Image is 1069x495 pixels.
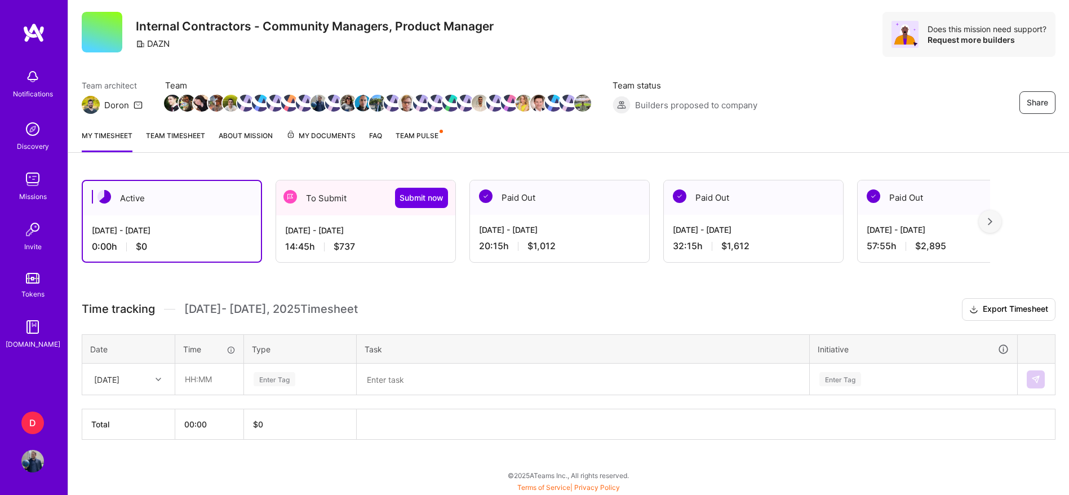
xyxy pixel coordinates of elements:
img: Invite [21,218,44,241]
img: Paid Out [673,189,686,203]
img: right [988,218,992,226]
span: $737 [334,241,355,253]
span: | [517,483,620,492]
a: Team Member Avatar [561,94,575,113]
a: FAQ [369,130,382,152]
img: Team Member Avatar [369,95,386,112]
div: 20:15 h [479,240,640,252]
th: 00:00 [175,409,244,440]
div: [DATE] - [DATE] [867,224,1028,236]
a: About Mission [219,130,273,152]
img: bell [21,65,44,88]
span: Team Pulse [396,131,438,140]
a: Team Member Avatar [297,94,312,113]
img: Team Member Avatar [501,95,518,112]
img: Team Member Avatar [413,95,430,112]
a: Team Member Avatar [400,94,414,113]
i: icon Chevron [156,377,161,382]
button: Submit now [395,188,448,208]
a: Team Member Avatar [356,94,370,113]
th: Date [82,334,175,364]
th: Type [244,334,357,364]
img: teamwork [21,168,44,191]
span: Share [1027,97,1048,108]
span: [DATE] - [DATE] , 2025 Timesheet [184,302,358,316]
img: Team Member Avatar [457,95,474,112]
i: icon Mail [134,100,143,109]
div: Enter Tag [254,370,295,388]
a: My timesheet [82,130,132,152]
a: Team Member Avatar [326,94,341,113]
a: Team Pulse [396,130,442,152]
img: Team Member Avatar [516,95,533,112]
div: Discovery [17,140,49,152]
i: icon Download [969,304,978,316]
div: Paid Out [470,180,649,215]
a: Team Member Avatar [546,94,561,113]
div: Notifications [13,88,53,100]
img: Team Member Avatar [164,95,181,112]
img: tokens [26,273,39,284]
a: Terms of Service [517,483,570,492]
a: Team Member Avatar [194,94,209,113]
img: Team Member Avatar [545,95,562,112]
h3: Internal Contractors - Community Managers, Product Manager [136,19,494,33]
img: Team Member Avatar [193,95,210,112]
div: To Submit [276,180,455,215]
div: © 2025 ATeams Inc., All rights reserved. [68,461,1069,489]
a: Team Member Avatar [165,94,180,113]
img: Paid Out [867,189,880,203]
span: Submit now [400,192,443,204]
a: Team Member Avatar [370,94,385,113]
a: Team Member Avatar [531,94,546,113]
span: $2,895 [915,240,946,252]
img: To Submit [283,190,297,204]
a: Privacy Policy [574,483,620,492]
a: Team Member Avatar [385,94,400,113]
img: Team Member Avatar [340,95,357,112]
img: logo [23,23,45,43]
a: Team Member Avatar [209,94,224,113]
div: Tokens [21,288,45,300]
span: My Documents [286,130,356,142]
a: Team Member Avatar [268,94,282,113]
div: [DATE] - [DATE] [92,224,252,236]
i: icon CompanyGray [136,39,145,48]
img: Team Member Avatar [267,95,283,112]
span: Builders proposed to company [635,99,757,111]
th: Task [357,334,810,364]
button: Export Timesheet [962,298,1055,321]
div: [DATE] - [DATE] [479,224,640,236]
a: Team Member Avatar [443,94,458,113]
div: Paid Out [858,180,1037,215]
a: My Documents [286,130,356,152]
img: Team Member Avatar [296,95,313,112]
a: Team Member Avatar [224,94,238,113]
a: Team Member Avatar [414,94,429,113]
img: Team Member Avatar [237,95,254,112]
img: Team Member Avatar [311,95,327,112]
img: Team Member Avatar [428,95,445,112]
span: Team architect [82,79,143,91]
div: 32:15 h [673,240,834,252]
a: Team Member Avatar [253,94,268,113]
div: D [21,412,44,434]
a: Team Member Avatar [238,94,253,113]
div: Enter Tag [819,370,861,388]
img: Team Member Avatar [384,95,401,112]
a: User Avatar [19,450,47,472]
img: Paid Out [479,189,493,203]
img: User Avatar [21,450,44,472]
a: Team Member Avatar [517,94,531,113]
a: Team Member Avatar [312,94,326,113]
span: $1,012 [527,240,556,252]
div: Time [183,343,236,355]
div: 0:00 h [92,241,252,253]
a: Team Member Avatar [429,94,443,113]
img: guide book [21,316,44,338]
div: Does this mission need support? [928,24,1046,34]
img: Team Member Avatar [252,95,269,112]
img: Team Member Avatar [442,95,459,112]
div: [DATE] - [DATE] [673,224,834,236]
img: Team Member Avatar [223,95,239,112]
